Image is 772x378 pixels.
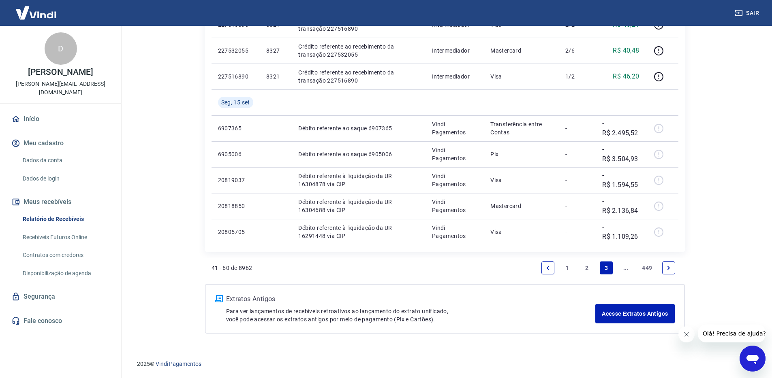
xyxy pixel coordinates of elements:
p: - [565,124,589,132]
a: Fale conosco [10,312,111,330]
p: 1/2 [565,72,589,81]
p: Vindi Pagamentos [432,172,477,188]
p: -R$ 2.136,84 [602,196,639,216]
p: Transferência entre Contas [490,120,552,136]
p: 20818850 [218,202,253,210]
iframe: Mensagem da empresa [698,325,766,342]
a: Page 1 [561,261,574,274]
p: Mastercard [490,47,552,55]
p: 20819037 [218,176,253,184]
p: -R$ 1.109,26 [602,222,639,242]
p: Intermediador [432,72,477,81]
p: 41 - 60 de 8962 [212,264,252,272]
p: - [565,202,589,210]
p: Intermediador [432,47,477,55]
a: Recebíveis Futuros Online [19,229,111,246]
p: Vindi Pagamentos [432,224,477,240]
p: Crédito referente ao recebimento da transação 227516890 [298,68,419,85]
button: Sair [733,6,762,21]
iframe: Fechar mensagem [678,326,695,342]
a: Jump forward [619,261,632,274]
a: Previous page [541,261,554,274]
a: Page 3 is your current page [600,261,613,274]
p: Débito referente à liquidação da UR 16291448 via CIP [298,224,419,240]
a: Acesse Extratos Antigos [595,304,674,323]
div: D [45,32,77,65]
p: Débito referente à liquidação da UR 16304878 via CIP [298,172,419,188]
p: Débito referente ao saque 6907365 [298,124,419,132]
iframe: Botão para abrir a janela de mensagens [740,346,766,372]
p: Vindi Pagamentos [432,198,477,214]
p: 2/6 [565,47,589,55]
span: Olá! Precisa de ajuda? [5,6,68,12]
a: Next page [662,261,675,274]
a: Disponibilização de agenda [19,265,111,282]
p: 227516890 [218,72,253,81]
p: 6907365 [218,124,253,132]
a: Dados de login [19,170,111,187]
p: Vindi Pagamentos [432,120,477,136]
button: Meus recebíveis [10,193,111,211]
p: [PERSON_NAME] [28,68,93,76]
a: Início [10,110,111,128]
p: Vindi Pagamentos [432,146,477,162]
a: Page 2 [580,261,593,274]
img: Vindi [10,0,62,25]
p: Para ver lançamentos de recebíveis retroativos ao lançamento do extrato unificado, você pode aces... [226,307,596,323]
p: -R$ 3.504,93 [602,144,639,164]
span: Seg, 15 set [221,98,250,106]
p: 20805705 [218,228,253,236]
p: 227532055 [218,47,253,55]
p: - [565,176,589,184]
p: Extratos Antigos [226,294,596,304]
p: Crédito referente ao recebimento da transação 227532055 [298,42,419,59]
a: Page 449 [639,261,655,274]
p: 8327 [266,47,285,55]
button: Meu cadastro [10,134,111,152]
p: R$ 46,20 [613,72,639,81]
p: Pix [490,150,552,158]
p: Débito referente ao saque 6905006 [298,150,419,158]
p: - [565,228,589,236]
a: Relatório de Recebíveis [19,211,111,227]
ul: Pagination [538,258,678,278]
p: R$ 40,48 [613,46,639,55]
p: Débito referente à liquidação da UR 16304688 via CIP [298,198,419,214]
p: - [565,150,589,158]
p: Visa [490,228,552,236]
img: ícone [215,295,223,302]
p: Mastercard [490,202,552,210]
p: [PERSON_NAME][EMAIL_ADDRESS][DOMAIN_NAME] [6,80,115,97]
p: Visa [490,72,552,81]
a: Vindi Pagamentos [156,361,201,367]
a: Dados da conta [19,152,111,169]
a: Segurança [10,288,111,306]
p: 2025 © [137,360,753,368]
p: Visa [490,176,552,184]
p: 8321 [266,72,285,81]
p: 6905006 [218,150,253,158]
p: -R$ 2.495,52 [602,119,639,138]
p: -R$ 1.594,55 [602,170,639,190]
a: Contratos com credores [19,247,111,263]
